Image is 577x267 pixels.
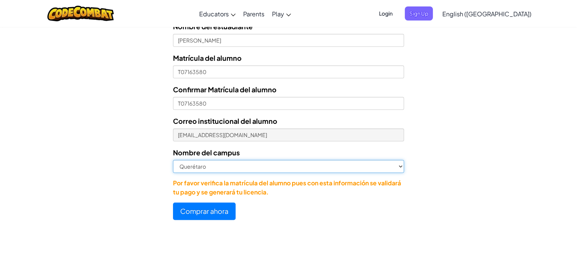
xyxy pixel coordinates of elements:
span: Play [272,10,284,18]
button: Login [374,6,397,21]
label: Correo institucional del alumno [173,115,277,126]
button: Comprar ahora [173,202,236,220]
a: English ([GEOGRAPHIC_DATA]) [439,3,535,24]
label: Nombre del campus [173,147,240,158]
a: Educators [195,3,239,24]
span: English ([GEOGRAPHIC_DATA]) [442,10,531,18]
span: Educators [199,10,229,18]
p: Por favor verifica la matrícula del alumno pues con esta información se validará tu pago y se gen... [173,179,404,197]
label: Matrícula del alumno [173,52,242,63]
label: Confirmar Matrícula del alumno [173,84,277,95]
img: CodeCombat logo [47,6,114,21]
button: Sign Up [405,6,433,21]
a: Parents [239,3,268,24]
a: Play [268,3,295,24]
